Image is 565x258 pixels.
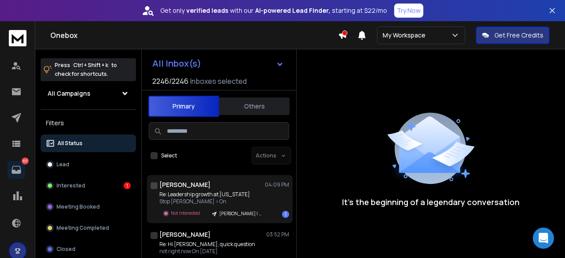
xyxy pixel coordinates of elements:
h1: [PERSON_NAME] [159,180,211,189]
button: Try Now [394,4,423,18]
strong: verified leads [186,6,228,15]
p: not right now On [DATE] [159,248,265,255]
strong: AI-powered Lead Finder, [255,6,330,15]
p: Try Now [397,6,421,15]
div: Open Intercom Messenger [533,228,554,249]
p: Meeting Completed [56,224,109,232]
div: 1 [124,182,131,189]
button: All Status [41,135,136,152]
button: Meeting Booked [41,198,136,216]
p: 03:52 PM [266,231,289,238]
span: 2246 / 2246 [152,76,188,86]
h1: [PERSON_NAME] [159,230,211,239]
button: Closed [41,240,136,258]
h1: All Inbox(s) [152,59,201,68]
button: Lead [41,156,136,173]
span: Ctrl + Shift + k [72,60,109,70]
p: 107 [22,157,29,165]
p: Re: Leadership growth at [US_STATE] [159,191,265,198]
p: It’s the beginning of a legendary conversation [342,196,520,208]
a: 107 [8,161,25,179]
button: Meeting Completed [41,219,136,237]
h1: All Campaigns [48,89,90,98]
h3: Inboxes selected [190,76,247,86]
p: Meeting Booked [56,203,100,210]
p: [PERSON_NAME] | [GEOGRAPHIC_DATA]-Spain Workshop Campaign 16.5k [219,210,262,217]
p: Get Free Credits [494,31,543,40]
p: Re: Hi [PERSON_NAME], quick question [159,241,265,248]
button: Others [219,97,290,116]
button: Primary [148,96,219,117]
div: 1 [282,211,289,218]
p: Not Interested [171,210,200,217]
p: Get only with our starting at $22/mo [160,6,387,15]
label: Select [161,152,177,159]
button: All Inbox(s) [145,55,291,72]
p: All Status [57,140,83,147]
p: My Workspace [383,31,429,40]
p: Stop [PERSON_NAME] > On [159,198,265,205]
p: Closed [56,246,75,253]
p: Press to check for shortcuts. [55,61,117,79]
h3: Filters [41,117,136,129]
h1: Onebox [50,30,338,41]
button: Get Free Credits [476,26,550,44]
p: 04:09 PM [265,181,289,188]
p: Interested [56,182,85,189]
img: logo [9,30,26,46]
button: Interested1 [41,177,136,194]
button: All Campaigns [41,85,136,102]
p: Lead [56,161,69,168]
